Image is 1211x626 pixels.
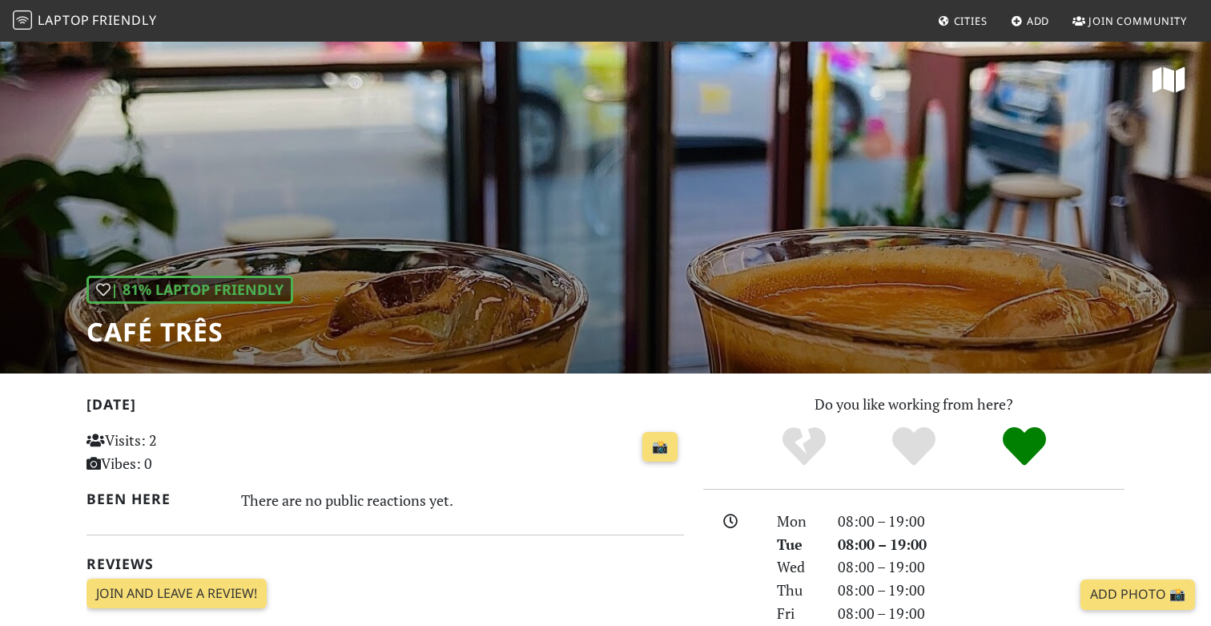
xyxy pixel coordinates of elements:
[931,6,994,35] a: Cities
[86,555,684,572] h2: Reviews
[13,7,157,35] a: LaptopFriendly LaptopFriendly
[86,429,273,475] p: Visits: 2 Vibes: 0
[1066,6,1193,35] a: Join Community
[703,393,1124,416] p: Do you like working from here?
[92,11,156,29] span: Friendly
[828,510,1134,533] div: 08:00 – 19:00
[767,579,828,602] div: Thu
[241,487,685,513] div: There are no public reactions yet.
[86,396,684,419] h2: [DATE]
[767,510,828,533] div: Mon
[38,11,90,29] span: Laptop
[749,425,859,469] div: No
[1080,580,1195,610] a: Add Photo 📸
[13,10,32,30] img: LaptopFriendly
[828,602,1134,625] div: 08:00 – 19:00
[859,425,969,469] div: Yes
[767,533,828,556] div: Tue
[86,317,293,347] h1: Café Três
[767,555,828,579] div: Wed
[642,432,678,462] a: 📸
[1027,14,1050,28] span: Add
[1088,14,1187,28] span: Join Community
[954,14,988,28] span: Cities
[969,425,1080,469] div: Definitely!
[86,491,222,507] h2: Been here
[828,555,1134,579] div: 08:00 – 19:00
[86,276,293,304] div: | 81% Laptop Friendly
[767,602,828,625] div: Fri
[828,579,1134,602] div: 08:00 – 19:00
[828,533,1134,556] div: 08:00 – 19:00
[86,579,267,609] a: Join and leave a review!
[1004,6,1056,35] a: Add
